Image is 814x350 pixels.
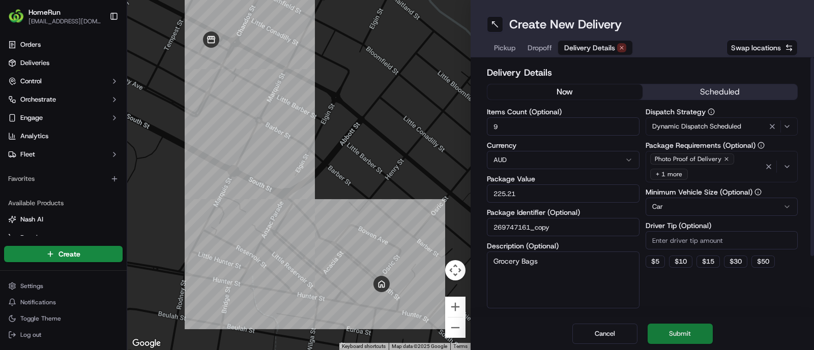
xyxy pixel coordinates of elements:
[4,91,123,108] button: Orchestrate
[487,251,639,308] textarea: Grocery Bags
[453,343,468,349] a: Terms (opens in new tab)
[4,195,123,211] div: Available Products
[20,132,48,141] span: Analytics
[20,95,56,104] span: Orchestrate
[487,175,639,182] label: Package Value
[669,256,692,268] button: $10
[445,260,466,280] button: Map camera controls
[4,110,123,126] button: Engage
[696,256,720,268] button: $15
[130,337,163,350] img: Google
[20,40,41,49] span: Orders
[646,108,798,115] label: Dispatch Strategy
[487,108,639,115] label: Items Count (Optional)
[20,314,61,323] span: Toggle Theme
[4,328,123,342] button: Log out
[646,117,798,136] button: Dynamic Dispatch Scheduled
[487,184,639,203] input: Enter package value
[4,4,105,28] button: HomeRunHomeRun[EMAIL_ADDRESS][DOMAIN_NAME]
[487,142,639,149] label: Currency
[646,142,798,149] label: Package Requirements (Optional)
[487,218,639,236] input: Enter package identifier
[4,37,123,53] a: Orders
[20,298,56,306] span: Notifications
[4,246,123,262] button: Create
[758,142,765,149] button: Package Requirements (Optional)
[20,233,44,242] span: Promise
[4,73,123,89] button: Control
[643,84,798,100] button: scheduled
[731,43,781,53] span: Swap locations
[28,17,101,25] button: [EMAIL_ADDRESS][DOMAIN_NAME]
[4,211,123,228] button: Nash AI
[646,231,798,249] input: Enter driver tip amount
[20,113,43,122] span: Engage
[342,343,386,350] button: Keyboard shortcuts
[528,43,552,53] span: Dropoff
[754,188,762,196] button: Minimum Vehicle Size (Optional)
[487,209,639,216] label: Package Identifier (Optional)
[646,256,665,268] button: $5
[20,150,35,159] span: Fleet
[8,233,119,242] a: Promise
[751,256,775,268] button: $50
[564,43,615,53] span: Delivery Details
[20,77,42,86] span: Control
[4,55,123,71] a: Deliveries
[445,317,466,338] button: Zoom out
[4,128,123,144] a: Analytics
[646,222,798,229] label: Driver Tip (Optional)
[652,122,741,131] span: Dynamic Dispatch Scheduled
[494,43,515,53] span: Pickup
[726,40,798,56] button: Swap locations
[509,16,622,33] h1: Create New Delivery
[724,256,747,268] button: $30
[708,108,715,115] button: Dispatch Strategy
[8,215,119,224] a: Nash AI
[20,331,41,339] span: Log out
[392,343,447,349] span: Map data ©2025 Google
[4,311,123,326] button: Toggle Theme
[646,151,798,182] button: Photo Proof of Delivery+ 1 more
[130,337,163,350] a: Open this area in Google Maps (opens a new window)
[20,282,43,290] span: Settings
[572,324,637,344] button: Cancel
[487,66,798,80] h2: Delivery Details
[655,155,721,163] span: Photo Proof of Delivery
[4,171,123,187] div: Favorites
[4,295,123,309] button: Notifications
[445,297,466,317] button: Zoom in
[650,169,688,180] div: + 1 more
[646,188,798,196] label: Minimum Vehicle Size (Optional)
[8,8,24,24] img: HomeRun
[648,324,713,344] button: Submit
[20,58,49,68] span: Deliveries
[487,84,643,100] button: now
[487,117,639,136] input: Enter number of items
[4,146,123,163] button: Fleet
[4,279,123,293] button: Settings
[28,7,61,17] button: HomeRun
[59,249,80,259] span: Create
[487,242,639,249] label: Description (Optional)
[4,230,123,246] button: Promise
[20,215,43,224] span: Nash AI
